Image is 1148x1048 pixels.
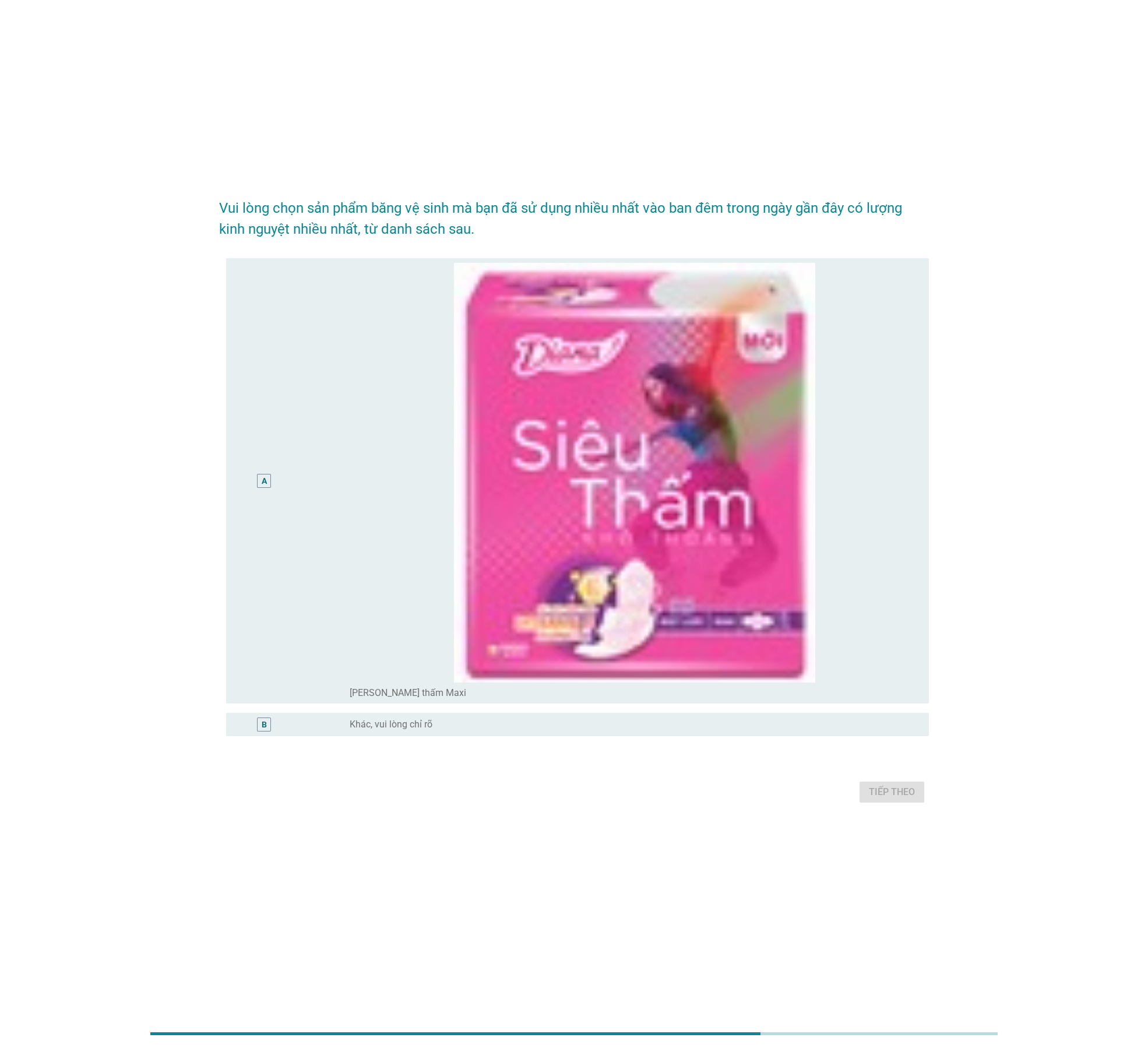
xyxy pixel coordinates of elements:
label: Khác, vui lòng chỉ rõ [350,719,432,730]
label: [PERSON_NAME] thấm Maxi [350,687,466,699]
div: B [262,718,267,730]
img: 78d35c35-baa5-4d13-82a3-87177df224fe-image14.jpeg [350,263,920,682]
div: A [262,475,267,487]
h2: Vui lòng chọn sản phẩm băng vệ sinh mà bạn đã sử dụng nhiều nhất vào ban đêm trong ngày gần đây c... [219,186,928,240]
